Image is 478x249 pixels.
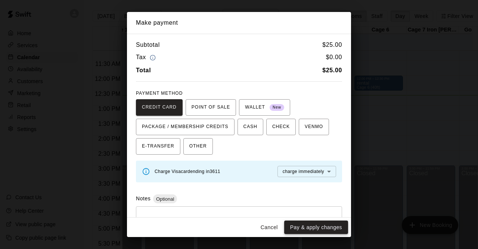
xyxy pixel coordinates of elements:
[270,103,284,113] span: New
[299,119,329,135] button: VENMO
[142,140,174,152] span: E-TRANSFER
[142,101,177,113] span: CREDIT CARD
[326,52,342,63] h6: $ 0.00
[189,140,207,152] span: OTHER
[305,121,323,133] span: VENMO
[272,121,290,133] span: CHECK
[153,196,177,202] span: Optional
[136,138,180,155] button: E-TRANSFER
[127,12,351,34] h2: Make payment
[136,52,158,63] h6: Tax
[245,101,284,113] span: WALLET
[136,91,183,96] span: PAYMENT METHOD
[136,67,151,73] b: Total
[239,99,290,116] button: WALLET New
[238,119,263,135] button: CASH
[243,121,257,133] span: CASH
[192,101,230,113] span: POINT OF SALE
[283,169,324,174] span: charge immediately
[136,40,160,50] h6: Subtotal
[136,99,183,116] button: CREDIT CARD
[142,121,229,133] span: PACKAGE / MEMBERSHIP CREDITS
[186,99,236,116] button: POINT OF SALE
[155,169,220,174] span: Charge Visa card ending in 3611
[284,221,348,234] button: Pay & apply changes
[322,67,342,73] b: $ 25.00
[322,40,342,50] h6: $ 25.00
[266,119,296,135] button: CHECK
[257,221,281,234] button: Cancel
[183,138,213,155] button: OTHER
[136,195,150,201] label: Notes
[136,119,235,135] button: PACKAGE / MEMBERSHIP CREDITS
